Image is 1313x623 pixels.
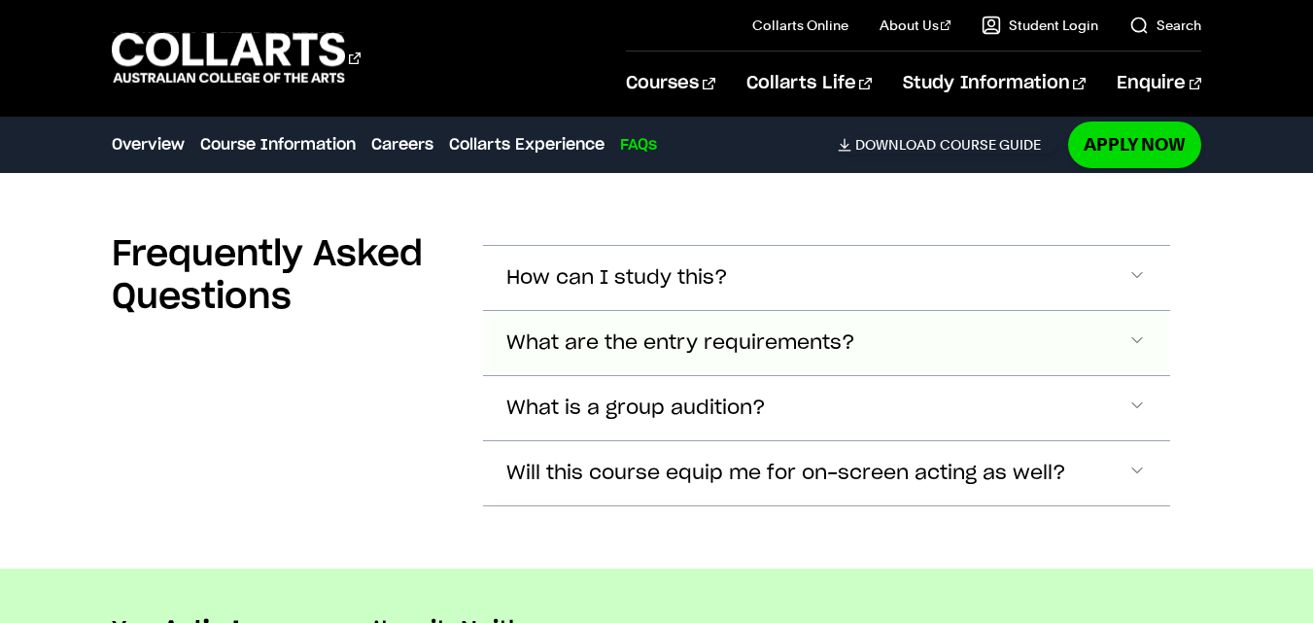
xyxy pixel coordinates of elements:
a: DownloadCourse Guide [838,136,1056,154]
a: Course Information [200,133,356,156]
div: Go to homepage [112,30,361,86]
a: Enquire [1117,52,1201,116]
span: Download [855,136,936,154]
a: Apply Now [1068,121,1201,167]
h2: Frequently Asked Questions [112,233,452,319]
a: Student Login [982,16,1098,35]
a: About Us [880,16,951,35]
a: Courses [626,52,714,116]
a: Search [1129,16,1201,35]
a: FAQs [620,133,657,156]
span: Will this course equip me for on-screen acting as well? [506,463,1066,485]
a: Overview [112,133,185,156]
span: What are the entry requirements? [506,332,855,355]
section: Accordion Section [112,194,1201,569]
a: Collarts Online [752,16,848,35]
a: Collarts Life [746,52,872,116]
a: Study Information [903,52,1086,116]
button: How can I study this? [483,246,1170,310]
a: Collarts Experience [449,133,605,156]
button: What are the entry requirements? [483,311,1170,375]
button: Will this course equip me for on-screen acting as well? [483,441,1170,505]
button: What is a group audition? [483,376,1170,440]
span: How can I study this? [506,267,728,290]
a: Careers [371,133,433,156]
span: What is a group audition? [506,398,766,420]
